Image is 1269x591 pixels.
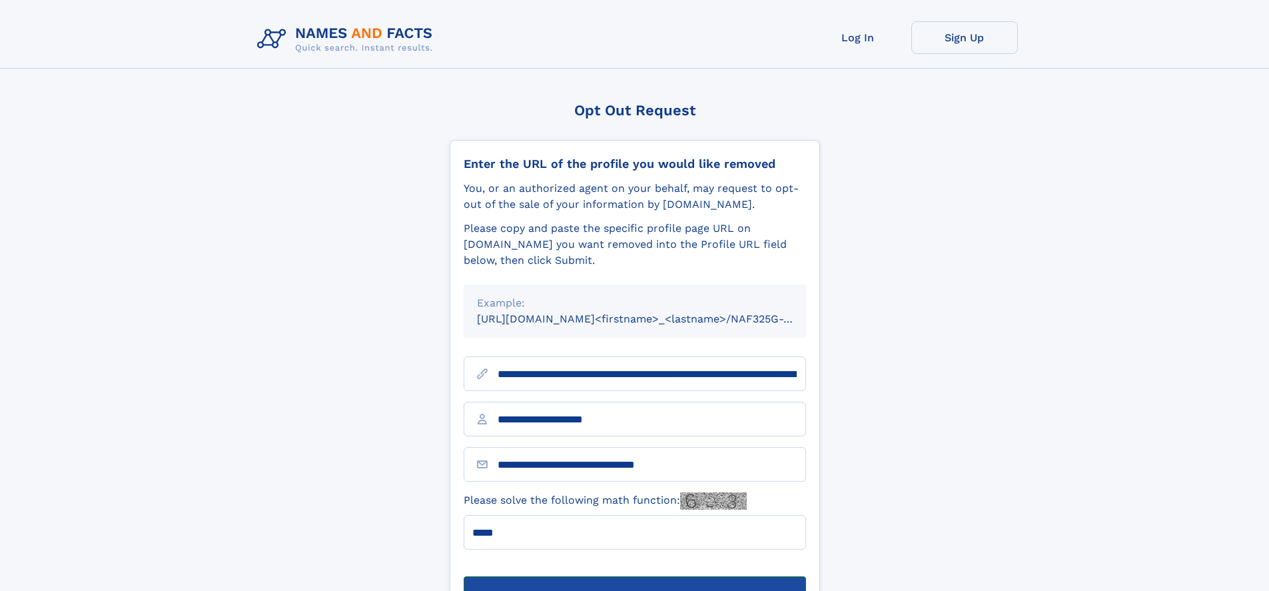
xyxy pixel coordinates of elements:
[464,181,806,213] div: You, or an authorized agent on your behalf, may request to opt-out of the sale of your informatio...
[464,221,806,269] div: Please copy and paste the specific profile page URL on [DOMAIN_NAME] you want removed into the Pr...
[464,492,747,510] label: Please solve the following math function:
[805,21,911,54] a: Log In
[477,312,831,325] small: [URL][DOMAIN_NAME]<firstname>_<lastname>/NAF325G-xxxxxxxx
[464,157,806,171] div: Enter the URL of the profile you would like removed
[477,295,793,311] div: Example:
[450,102,820,119] div: Opt Out Request
[252,21,444,57] img: Logo Names and Facts
[911,21,1018,54] a: Sign Up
